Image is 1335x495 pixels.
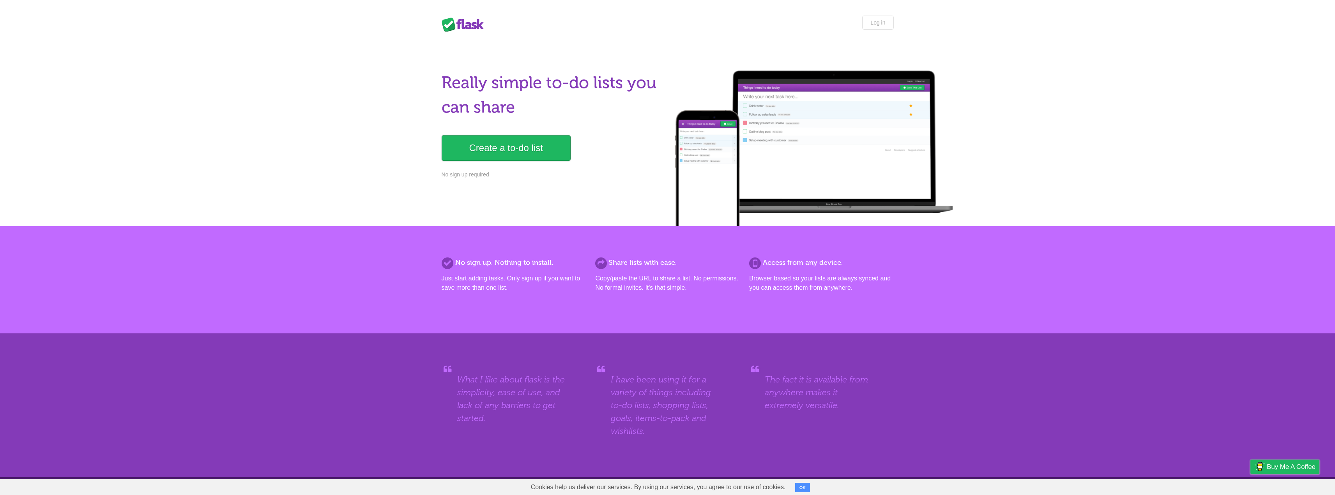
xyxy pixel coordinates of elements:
[795,483,810,492] button: OK
[595,274,739,292] p: Copy/paste the URL to share a list. No permissions. No formal invites. It's that simple.
[611,373,724,437] blockquote: I have been using it for a variety of things including to-do lists, shopping lists, goals, items-...
[523,479,794,495] span: Cookies help us deliver our services. By using our services, you agree to our use of cookies.
[1250,460,1319,474] a: Buy me a coffee
[765,373,878,412] blockquote: The fact it is available from anywhere makes it extremely versatile.
[442,70,663,120] h1: Really simple to-do lists you can share
[442,171,663,179] p: No sign up required
[442,274,586,292] p: Just start adding tasks. Only sign up if you want to save more than one list.
[457,373,570,425] blockquote: What I like about flask is the simplicity, ease of use, and lack of any barriers to get started.
[442,135,571,161] a: Create a to-do list
[442,18,488,32] div: Flask Lists
[595,257,739,268] h2: Share lists with ease.
[749,257,893,268] h2: Access from any device.
[862,16,893,30] a: Log in
[749,274,893,292] p: Browser based so your lists are always synced and you can access them from anywhere.
[1254,460,1265,473] img: Buy me a coffee
[442,257,586,268] h2: No sign up. Nothing to install.
[1267,460,1316,474] span: Buy me a coffee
